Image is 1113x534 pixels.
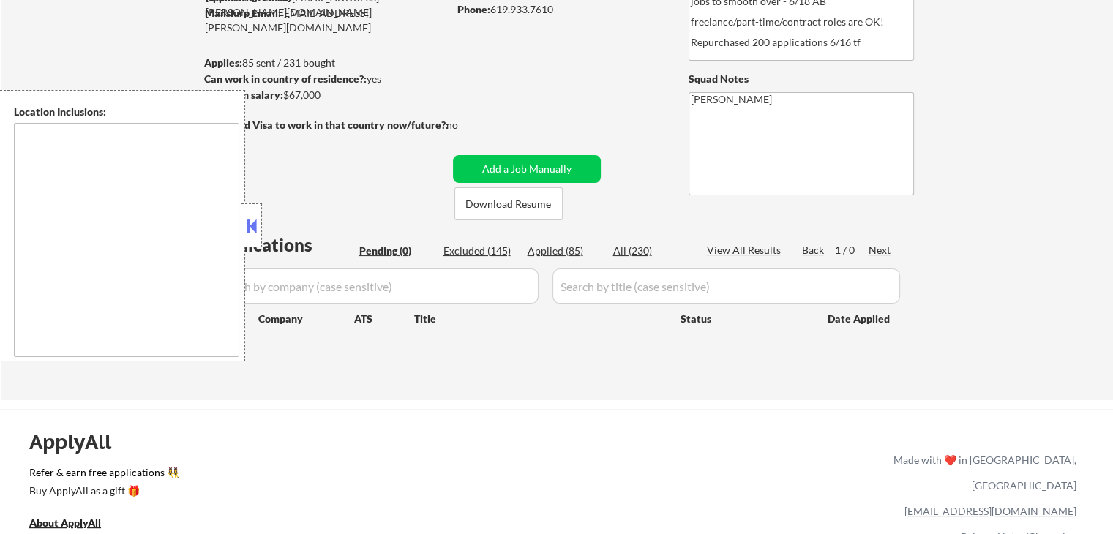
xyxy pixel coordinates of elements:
strong: Can work in country of residence?: [204,72,367,85]
div: All (230) [613,244,686,258]
div: Pending (0) [359,244,432,258]
button: Download Resume [454,187,563,220]
a: [EMAIL_ADDRESS][DOMAIN_NAME] [904,505,1076,517]
u: About ApplyAll [29,516,101,529]
strong: Phone: [457,3,490,15]
div: ATS [354,312,414,326]
div: 619.933.7610 [457,2,664,17]
strong: Will need Visa to work in that country now/future?: [205,119,449,131]
div: View All Results [707,243,785,257]
input: Search by company (case sensitive) [209,268,539,304]
div: yes [204,72,443,86]
div: ApplyAll [29,429,128,454]
strong: Minimum salary: [204,89,283,101]
div: 1 / 0 [835,243,869,257]
a: Refer & earn free applications 👯‍♀️ [29,467,588,483]
div: Applied (85) [528,244,601,258]
div: [EMAIL_ADDRESS][PERSON_NAME][DOMAIN_NAME] [205,6,448,34]
div: no [446,118,488,132]
strong: Applies: [204,56,242,69]
div: $67,000 [204,88,448,102]
div: Applications [209,236,354,254]
strong: Mailslurp Email: [205,7,281,19]
div: Squad Notes [689,72,914,86]
div: Buy ApplyAll as a gift 🎁 [29,486,176,496]
div: Back [802,243,825,257]
button: Add a Job Manually [453,155,601,183]
a: Buy ApplyAll as a gift 🎁 [29,483,176,501]
div: Excluded (145) [443,244,517,258]
div: Title [414,312,667,326]
div: Made with ❤️ in [GEOGRAPHIC_DATA], [GEOGRAPHIC_DATA] [888,447,1076,498]
div: Date Applied [828,312,892,326]
div: Location Inclusions: [14,105,239,119]
div: Next [869,243,892,257]
div: Company [258,312,354,326]
div: Status [681,305,806,331]
div: 85 sent / 231 bought [204,56,448,70]
input: Search by title (case sensitive) [552,268,900,304]
a: About ApplyAll [29,515,121,533]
